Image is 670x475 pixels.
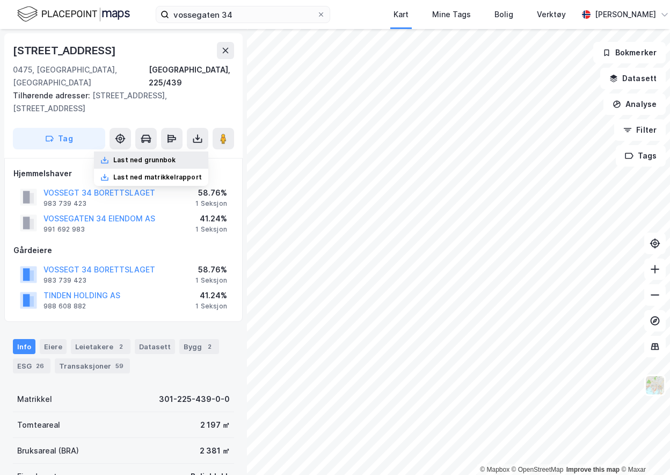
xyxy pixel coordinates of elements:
div: 2 381 ㎡ [200,444,230,457]
div: Bolig [494,8,513,21]
div: 59 [113,361,126,371]
div: Leietakere [71,339,130,354]
div: Bruksareal (BRA) [17,444,79,457]
div: Kart [394,8,409,21]
div: Info [13,339,35,354]
div: 1 Seksjon [195,302,227,311]
div: 2 [204,341,215,352]
div: 1 Seksjon [195,199,227,208]
div: 988 608 882 [43,302,86,311]
a: Mapbox [480,466,509,473]
div: 41.24% [195,212,227,225]
div: 58.76% [195,263,227,276]
input: Søk på adresse, matrikkel, gårdeiere, leietakere eller personer [169,6,317,23]
div: 0475, [GEOGRAPHIC_DATA], [GEOGRAPHIC_DATA] [13,63,149,89]
div: Last ned matrikkelrapport [113,173,202,182]
button: Tag [13,128,105,149]
div: 2 [115,341,126,352]
img: Z [645,375,665,395]
div: Kontrollprogram for chat [616,423,670,475]
div: 1 Seksjon [195,276,227,285]
button: Tags [616,145,666,167]
div: 301-225-439-0-0 [159,393,230,406]
div: [STREET_ADDRESS], [STREET_ADDRESS] [13,89,225,115]
div: [PERSON_NAME] [595,8,656,21]
div: Mine Tags [432,8,471,21]
div: 58.76% [195,186,227,199]
a: Improve this map [566,466,620,473]
div: 26 [34,361,46,371]
div: 983 739 423 [43,199,86,208]
button: Bokmerker [593,42,666,63]
div: Bygg [179,339,219,354]
div: [GEOGRAPHIC_DATA], 225/439 [149,63,234,89]
div: 2 197 ㎡ [200,419,230,431]
iframe: Chat Widget [616,423,670,475]
div: Transaksjoner [55,358,130,373]
div: Verktøy [537,8,566,21]
button: Analyse [603,93,666,115]
div: Hjemmelshaver [13,167,234,180]
div: Eiere [40,339,67,354]
div: 983 739 423 [43,276,86,285]
div: 991 692 983 [43,225,85,234]
button: Filter [614,119,666,141]
div: 41.24% [195,289,227,302]
img: logo.f888ab2527a4732fd821a326f86c7f29.svg [17,5,130,24]
a: OpenStreetMap [512,466,564,473]
div: Gårdeiere [13,244,234,257]
button: Datasett [600,68,666,89]
div: Last ned grunnbok [113,156,176,164]
div: Datasett [135,339,175,354]
div: Tomteareal [17,419,60,431]
span: Tilhørende adresser: [13,91,92,100]
div: Matrikkel [17,393,52,406]
div: 1 Seksjon [195,225,227,234]
div: [STREET_ADDRESS] [13,42,118,59]
div: ESG [13,358,50,373]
